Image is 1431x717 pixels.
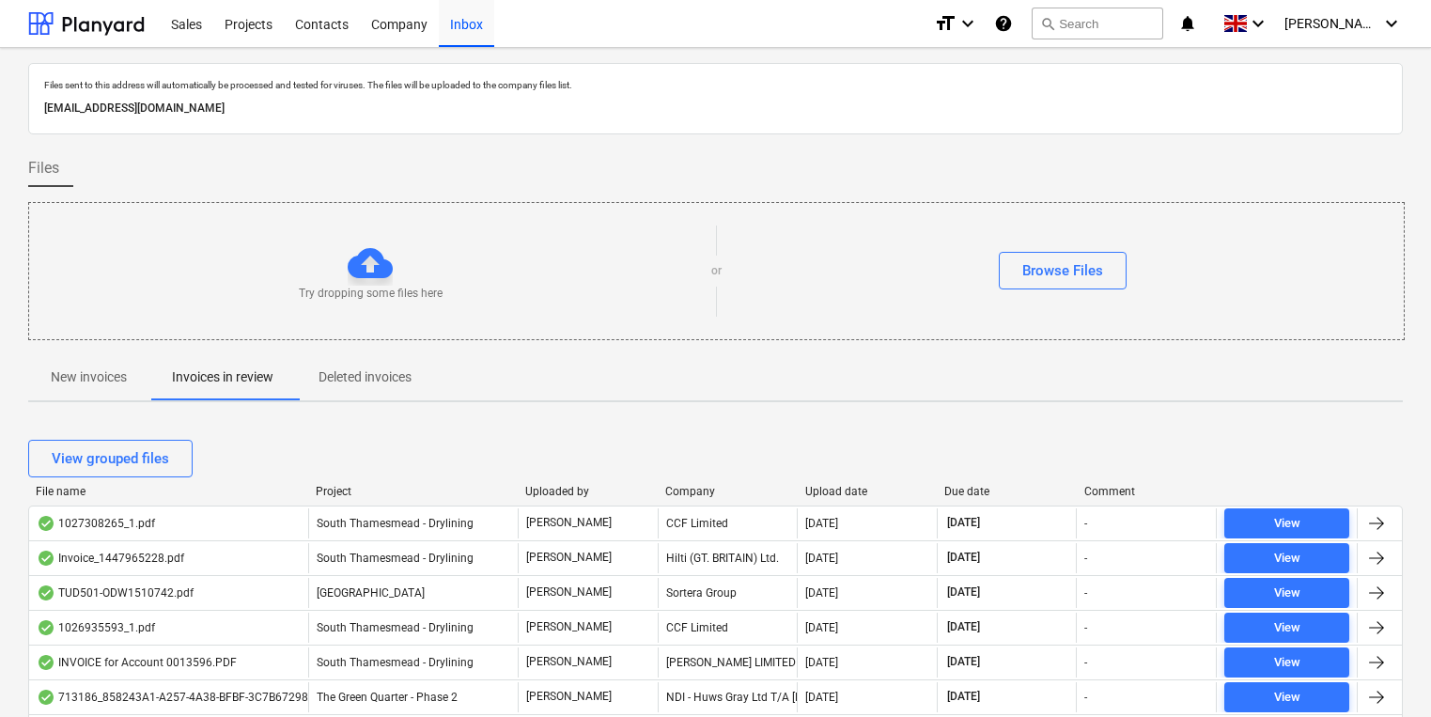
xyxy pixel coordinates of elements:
[805,621,838,634] div: [DATE]
[805,517,838,530] div: [DATE]
[945,619,982,635] span: [DATE]
[805,485,930,498] div: Upload date
[37,585,55,600] div: OCR finished
[51,367,127,387] p: New invoices
[317,586,425,600] span: Camden Goods Yard
[37,551,184,566] div: Invoice_1447965228.pdf
[28,440,193,477] button: View grouped files
[526,550,612,566] p: [PERSON_NAME]
[1224,682,1349,712] button: View
[526,585,612,600] p: [PERSON_NAME]
[658,578,798,608] div: Sortera Group
[526,515,612,531] p: [PERSON_NAME]
[1032,8,1163,39] button: Search
[658,682,798,712] div: NDI - Huws Gray Ltd T/A [PERSON_NAME]
[999,252,1127,289] button: Browse Files
[526,619,612,635] p: [PERSON_NAME]
[1084,517,1087,530] div: -
[44,99,1387,118] p: [EMAIL_ADDRESS][DOMAIN_NAME]
[1274,513,1300,535] div: View
[805,691,838,704] div: [DATE]
[317,517,474,530] span: South Thamesmead - Drylining
[1084,656,1087,669] div: -
[945,550,982,566] span: [DATE]
[1084,586,1087,600] div: -
[1178,12,1197,35] i: notifications
[36,485,301,498] div: File name
[945,654,982,670] span: [DATE]
[44,79,1387,91] p: Files sent to this address will automatically be processed and tested for viruses. The files will...
[525,485,650,498] div: Uploaded by
[317,656,474,669] span: South Thamesmead - Drylining
[1084,621,1087,634] div: -
[1084,552,1087,565] div: -
[658,613,798,643] div: CCF Limited
[37,690,353,705] div: 713186_858243A1-A257-4A38-BFBF-3C7B672989D9.PDF
[1084,485,1209,498] div: Comment
[1084,691,1087,704] div: -
[1022,258,1103,283] div: Browse Files
[37,620,55,635] div: OCR finished
[319,367,412,387] p: Deleted invoices
[1274,687,1300,709] div: View
[1224,508,1349,538] button: View
[1040,16,1055,31] span: search
[1224,578,1349,608] button: View
[37,655,237,670] div: INVOICE for Account 0013596.PDF
[934,12,957,35] i: format_size
[37,516,55,531] div: OCR finished
[526,689,612,705] p: [PERSON_NAME]
[711,263,722,279] p: or
[28,157,59,179] span: Files
[1224,543,1349,573] button: View
[945,515,982,531] span: [DATE]
[37,620,155,635] div: 1026935593_1.pdf
[1274,617,1300,639] div: View
[37,655,55,670] div: OCR finished
[1337,627,1431,717] iframe: Chat Widget
[957,12,979,35] i: keyboard_arrow_down
[37,585,194,600] div: TUD501-ODW1510742.pdf
[37,690,55,705] div: OCR finished
[1274,652,1300,674] div: View
[1380,12,1403,35] i: keyboard_arrow_down
[526,654,612,670] p: [PERSON_NAME]
[317,621,474,634] span: South Thamesmead - Drylining
[1224,613,1349,643] button: View
[37,516,155,531] div: 1027308265_1.pdf
[658,508,798,538] div: CCF Limited
[944,485,1069,498] div: Due date
[317,691,458,704] span: The Green Quarter - Phase 2
[945,585,982,600] span: [DATE]
[994,12,1013,35] i: Knowledge base
[52,446,169,471] div: View grouped files
[658,647,798,678] div: [PERSON_NAME] LIMITED
[299,286,443,302] p: Try dropping some files here
[28,202,1405,340] div: Try dropping some files hereorBrowse Files
[1274,583,1300,604] div: View
[1224,647,1349,678] button: View
[1247,12,1269,35] i: keyboard_arrow_down
[805,586,838,600] div: [DATE]
[1284,16,1378,31] span: [PERSON_NAME]
[945,689,982,705] span: [DATE]
[1274,548,1300,569] div: View
[172,367,273,387] p: Invoices in review
[37,551,55,566] div: OCR finished
[658,543,798,573] div: Hilti (GT. BRITAIN) Ltd.
[805,656,838,669] div: [DATE]
[665,485,790,498] div: Company
[805,552,838,565] div: [DATE]
[317,552,474,565] span: South Thamesmead - Drylining
[316,485,510,498] div: Project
